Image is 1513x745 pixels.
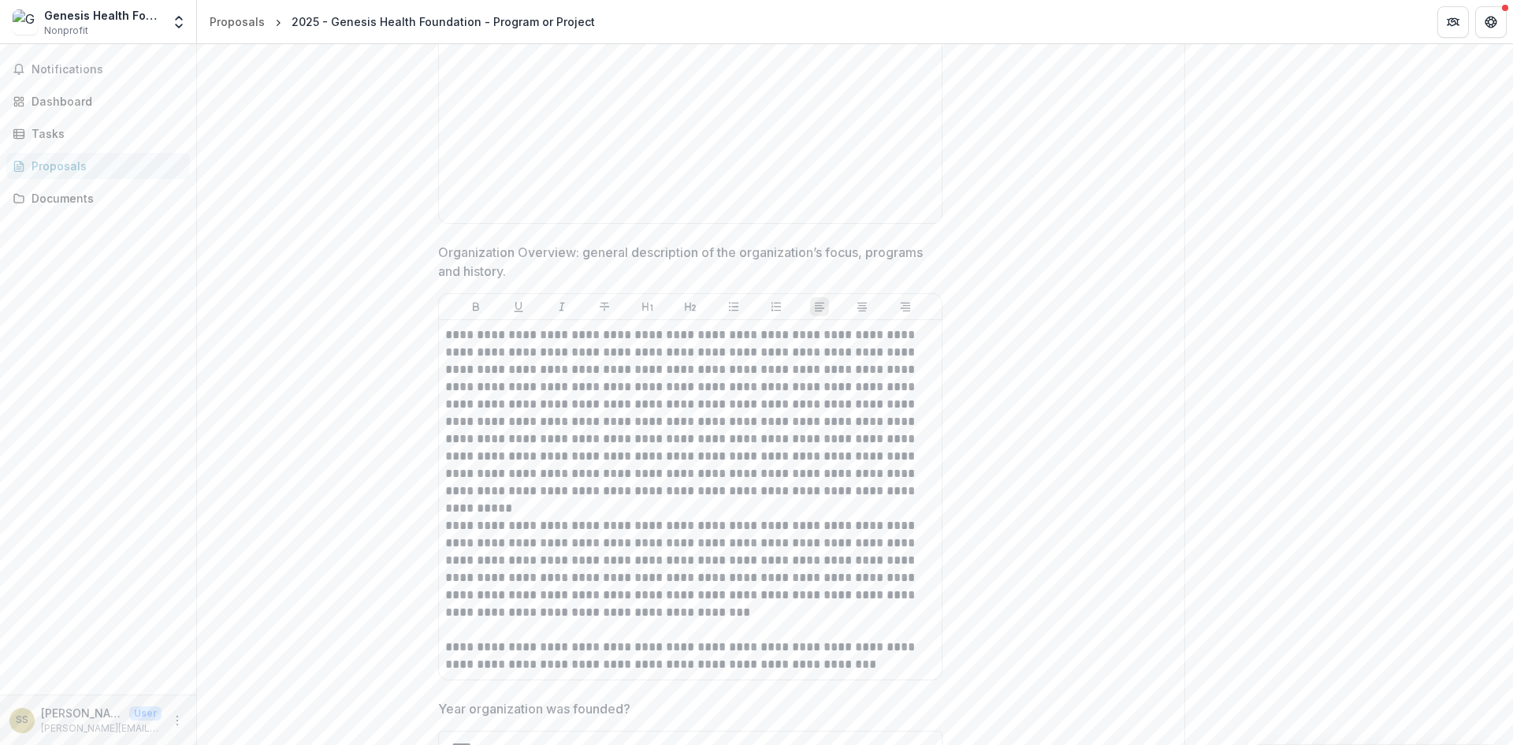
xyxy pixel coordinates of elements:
[32,63,184,76] span: Notifications
[509,297,528,316] button: Underline
[6,57,190,82] button: Notifications
[32,190,177,207] div: Documents
[41,721,162,736] p: [PERSON_NAME][EMAIL_ADDRESS][PERSON_NAME][DOMAIN_NAME]
[292,13,595,30] div: 2025 - Genesis Health Foundation - Program or Project
[168,711,187,730] button: More
[681,297,700,316] button: Heading 2
[16,715,28,725] div: Sarah Schore
[638,297,657,316] button: Heading 1
[767,297,786,316] button: Ordered List
[41,705,123,721] p: [PERSON_NAME]
[6,153,190,179] a: Proposals
[438,243,933,281] p: Organization Overview: general description of the organization’s focus, programs and history.
[44,24,88,38] span: Nonprofit
[210,13,265,30] div: Proposals
[13,9,38,35] img: Genesis Health Foundation
[1475,6,1507,38] button: Get Help
[6,185,190,211] a: Documents
[438,699,630,718] p: Year organization was founded?
[724,297,743,316] button: Bullet List
[44,7,162,24] div: Genesis Health Foundation
[6,88,190,114] a: Dashboard
[810,297,829,316] button: Align Left
[203,10,271,33] a: Proposals
[168,6,190,38] button: Open entity switcher
[203,10,601,33] nav: breadcrumb
[6,121,190,147] a: Tasks
[595,297,614,316] button: Strike
[853,297,872,316] button: Align Center
[32,158,177,174] div: Proposals
[32,93,177,110] div: Dashboard
[1437,6,1469,38] button: Partners
[467,297,485,316] button: Bold
[896,297,915,316] button: Align Right
[32,125,177,142] div: Tasks
[552,297,571,316] button: Italicize
[129,706,162,721] p: User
